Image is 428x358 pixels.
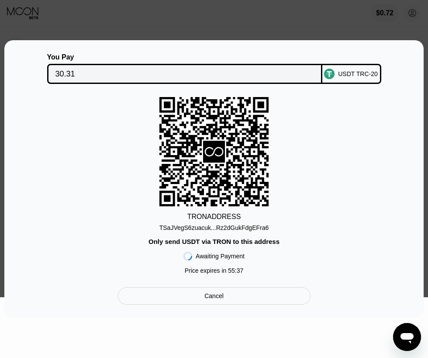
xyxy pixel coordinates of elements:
div: TRON ADDRESS [187,213,241,221]
div: Cancel [118,287,311,305]
div: Cancel [204,292,224,300]
div: Price expires in [185,267,244,274]
div: Awaiting Payment [196,253,245,260]
span: 55 : 37 [228,267,243,274]
div: USDT TRC-20 [338,70,378,77]
div: You Pay [47,53,322,61]
div: You PayUSDT TRC-20 [17,53,411,84]
div: Only send USDT via TRON to this address [148,238,280,245]
div: TSaJVegS6zuacuk...Rz2dGukFdgEFra6 [159,221,269,231]
iframe: Mesajlaşma penceresini başlatma düğmesi [393,323,421,351]
div: TSaJVegS6zuacuk...Rz2dGukFdgEFra6 [159,224,269,231]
